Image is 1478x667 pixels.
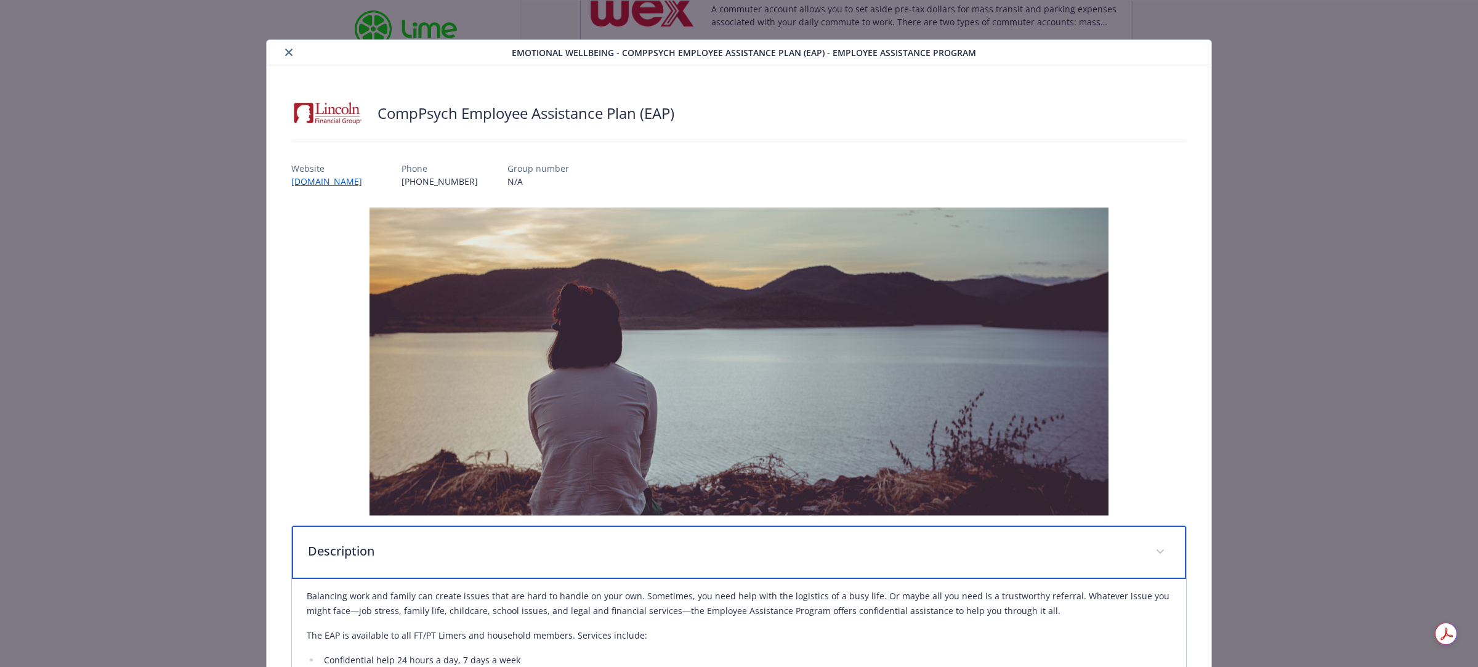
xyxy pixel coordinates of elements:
[291,176,372,187] a: [DOMAIN_NAME]
[507,162,569,175] p: Group number
[402,175,478,188] p: [PHONE_NUMBER]
[281,45,296,60] button: close
[292,526,1186,579] div: Description
[291,95,365,132] img: Lincoln Financial Group
[402,162,478,175] p: Phone
[507,175,569,188] p: N/A
[291,162,372,175] p: Website
[307,589,1171,618] p: Balancing work and family can create issues that are hard to handle on your own. Sometimes, you n...
[512,46,976,59] span: Emotional Wellbeing - CompPsych Employee Assistance Plan (EAP) - Employee Assistance Program
[307,628,1171,643] p: The EAP is available to all FT/PT Limers and household members. Services include:
[308,542,1141,560] p: Description
[369,208,1108,515] img: banner
[378,103,674,124] h2: CompPsych Employee Assistance Plan (EAP)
